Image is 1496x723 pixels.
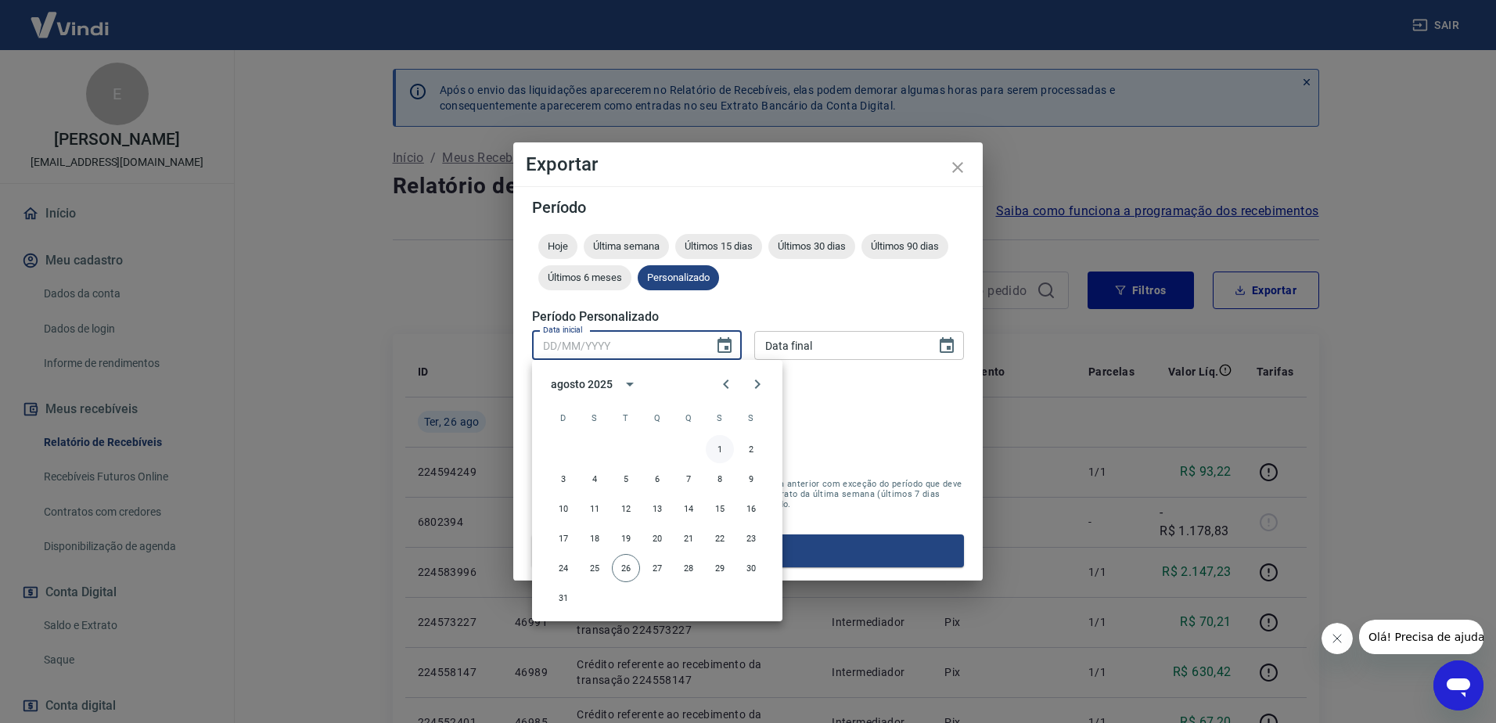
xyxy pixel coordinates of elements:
button: Previous month [710,369,742,400]
button: 12 [612,495,640,523]
button: close [939,149,976,186]
button: 1 [706,435,734,463]
button: 23 [737,524,765,552]
h4: Exportar [526,155,970,174]
button: 18 [581,524,609,552]
button: 22 [706,524,734,552]
button: 5 [612,465,640,493]
span: quinta-feira [674,402,703,433]
button: 13 [643,495,671,523]
button: 17 [549,524,577,552]
button: 7 [674,465,703,493]
button: 25 [581,554,609,582]
span: Última semana [584,240,669,252]
span: segunda-feira [581,402,609,433]
span: sexta-feira [706,402,734,433]
span: Personalizado [638,272,719,283]
button: 20 [643,524,671,552]
button: 31 [549,584,577,612]
span: sábado [737,402,765,433]
span: quarta-feira [643,402,671,433]
div: Últimos 90 dias [861,234,948,259]
input: DD/MM/YYYY [532,331,703,360]
button: 21 [674,524,703,552]
input: DD/MM/YYYY [754,331,925,360]
span: Últimos 6 meses [538,272,631,283]
button: 9 [737,465,765,493]
label: Data inicial [543,324,583,336]
button: 10 [549,495,577,523]
h5: Período [532,200,964,215]
iframe: Fechar mensagem [1322,623,1353,654]
div: Últimos 30 dias [768,234,855,259]
button: 15 [706,495,734,523]
button: Next month [742,369,773,400]
button: 11 [581,495,609,523]
h5: Período Personalizado [532,309,964,325]
div: Hoje [538,234,577,259]
span: domingo [549,402,577,433]
button: Choose date [931,330,962,361]
button: 6 [643,465,671,493]
button: Choose date [709,330,740,361]
button: 16 [737,495,765,523]
button: 14 [674,495,703,523]
span: terça-feira [612,402,640,433]
div: Últimos 15 dias [675,234,762,259]
span: Últimos 30 dias [768,240,855,252]
button: 30 [737,554,765,582]
button: calendar view is open, switch to year view [617,371,643,397]
button: 29 [706,554,734,582]
span: Últimos 15 dias [675,240,762,252]
span: Últimos 90 dias [861,240,948,252]
iframe: Mensagem da empresa [1359,620,1483,654]
button: 2 [737,435,765,463]
button: 3 [549,465,577,493]
button: 28 [674,554,703,582]
div: agosto 2025 [551,376,612,393]
button: 4 [581,465,609,493]
div: Últimos 6 meses [538,265,631,290]
span: Olá! Precisa de ajuda? [9,11,131,23]
button: 27 [643,554,671,582]
iframe: Botão para abrir a janela de mensagens [1433,660,1483,710]
button: 8 [706,465,734,493]
button: 26 [612,554,640,582]
button: 19 [612,524,640,552]
span: Hoje [538,240,577,252]
div: Última semana [584,234,669,259]
button: 24 [549,554,577,582]
div: Personalizado [638,265,719,290]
